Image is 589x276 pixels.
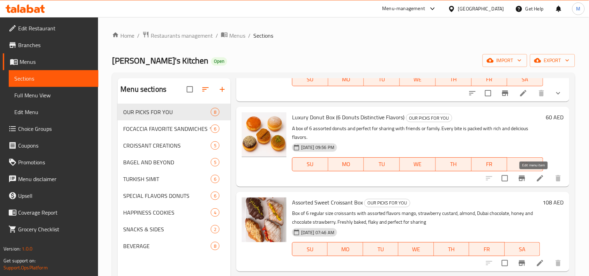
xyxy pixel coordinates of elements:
span: MO [331,74,361,84]
div: items [211,108,219,116]
span: Sections [14,74,93,83]
span: 5 [211,142,219,149]
button: MO [328,72,364,86]
a: Support.OpsPlatform [3,263,48,272]
span: OUR PICKS FOR YOU [123,108,211,116]
div: TURKISH SIMIT [123,175,211,183]
p: A box of 6 assorted donuts and perfect for sharing with friends or family. Every bite is packed w... [292,124,543,142]
span: OUR PICKS FOR YOU [365,199,410,207]
a: Edit menu item [536,259,544,267]
span: 1.0.0 [22,244,32,253]
span: M [576,5,581,13]
a: Home [112,31,134,40]
div: items [211,158,219,166]
div: items [211,192,219,200]
button: delete [550,170,567,187]
h6: 60 AED [546,112,564,122]
div: HAPPINESS COOKIES [123,208,211,217]
button: TU [364,72,400,86]
a: Branches [3,37,98,53]
span: Sections [253,31,273,40]
span: Edit Restaurant [18,24,93,32]
a: Promotions [3,154,98,171]
span: Assorted Sweet Croissant Box [292,197,363,208]
button: FR [472,157,508,171]
a: Coverage Report [3,204,98,221]
span: Coupons [18,141,93,150]
div: items [211,175,219,183]
span: Menus [229,31,245,40]
span: 2 [211,226,219,233]
span: 8 [211,109,219,115]
button: TH [436,157,472,171]
span: 6 [211,126,219,132]
div: OUR PICKS FOR YOU8 [118,104,231,120]
span: TH [437,244,467,254]
span: SA [508,244,537,254]
span: [PERSON_NAME]'s Kitchen [112,53,208,68]
a: Choice Groups [3,120,98,137]
nav: Menu sections [118,101,231,257]
button: Branch-specific-item [514,255,530,271]
button: export [530,54,575,67]
button: WE [398,242,434,256]
span: [DATE] 07:46 AM [298,229,337,236]
h6: 108 AED [543,197,564,207]
button: TU [364,157,400,171]
span: TU [366,244,396,254]
div: BAGEL AND BEYOND5 [118,154,231,171]
span: SU [295,159,326,169]
span: SNACKS & SIDES [123,225,211,233]
button: TH [434,242,469,256]
span: Get support on: [3,256,36,265]
span: import [488,56,522,65]
button: import [483,54,527,67]
span: 5 [211,159,219,166]
span: Menus [20,58,93,66]
div: FOCACCIA FAVORITE SANDWICHES 16 inch [123,125,211,133]
div: CROISSANT CREATIONS5 [118,137,231,154]
a: Menu disclaimer [3,171,98,187]
button: sort-choices [464,85,481,102]
div: items [211,242,219,250]
button: FR [469,242,505,256]
span: SPECIAL FLAVORS DONUTS [123,192,211,200]
button: SU [292,72,328,86]
li: / [216,31,218,40]
button: MO [328,242,363,256]
button: WE [400,157,436,171]
div: SNACKS & SIDES2 [118,221,231,238]
button: Branch-specific-item [497,85,514,102]
a: Menus [3,53,98,70]
span: [DATE] 09:56 PM [298,144,337,151]
span: FR [472,244,502,254]
span: BAGEL AND BEYOND [123,158,211,166]
span: MO [331,159,361,169]
span: CROISSANT CREATIONS [123,141,211,150]
span: Branches [18,41,93,49]
span: BEVERAGE [123,242,211,250]
span: Select to update [498,171,512,186]
span: SA [510,159,540,169]
div: Open [211,57,227,66]
span: Select all sections [182,82,197,97]
span: Full Menu View [14,91,93,99]
span: export [536,56,569,65]
span: Grocery Checklist [18,225,93,233]
a: Edit Restaurant [3,20,98,37]
span: OUR PICKS FOR YOU [407,114,452,122]
span: Menu disclaimer [18,175,93,183]
span: 6 [211,193,219,199]
p: Box of 6 regular size croissants with assorted flavors mango, strawberry custard, almond, Dubai c... [292,209,540,226]
button: WE [400,72,436,86]
span: Select to update [498,256,512,270]
div: OUR PICKS FOR YOU [364,199,410,207]
div: items [211,225,219,233]
a: Upsell [3,187,98,204]
div: SPECIAL FLAVORS DONUTS6 [118,187,231,204]
div: FOCACCIA FAVORITE SANDWICHES 16 inch6 [118,120,231,137]
button: SU [292,242,328,256]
